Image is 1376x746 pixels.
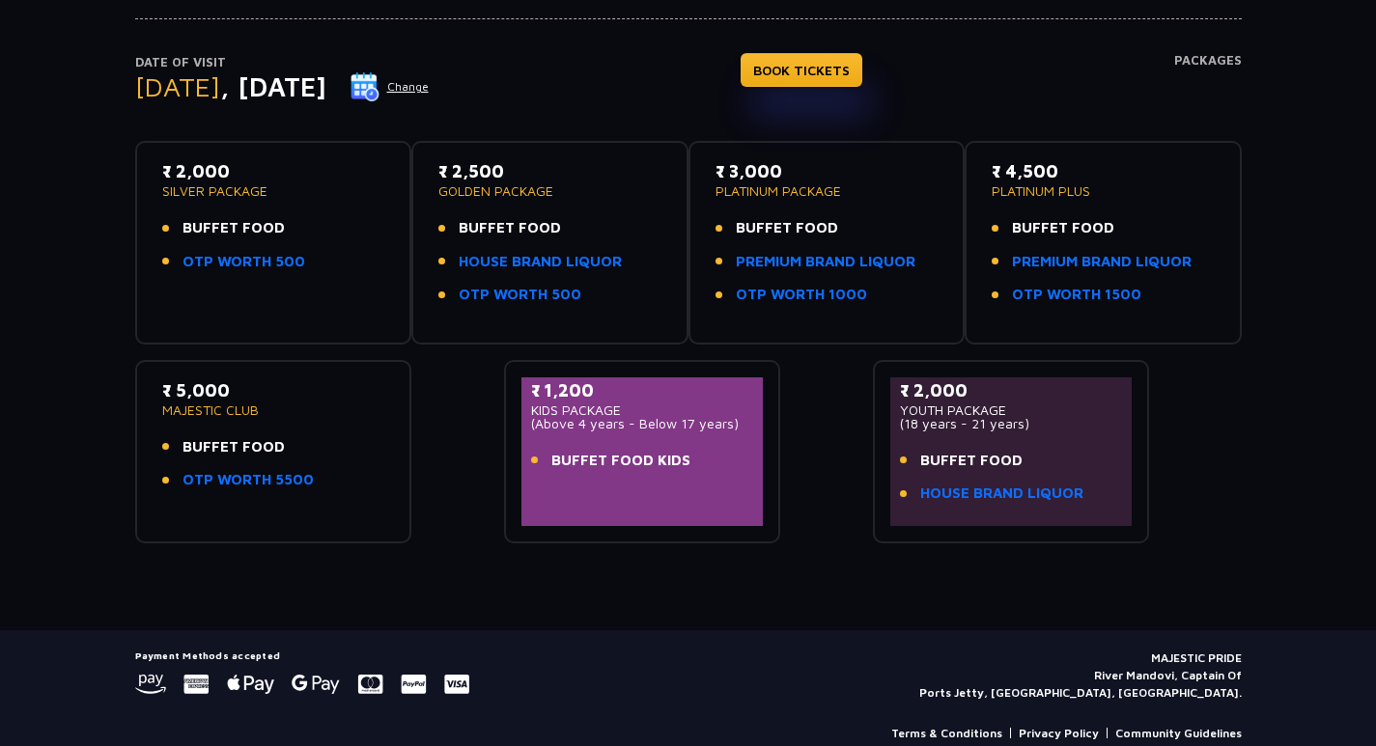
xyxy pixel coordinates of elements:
[736,251,915,273] a: PREMIUM BRAND LIQUOR
[716,158,939,184] p: ₹ 3,000
[891,725,1002,742] a: Terms & Conditions
[162,377,385,403] p: ₹ 5,000
[183,251,305,273] a: OTP WORTH 500
[162,403,385,417] p: MAJESTIC CLUB
[135,70,220,102] span: [DATE]
[350,71,430,102] button: Change
[992,184,1215,198] p: PLATINUM PLUS
[551,450,690,472] span: BUFFET FOOD KIDS
[900,403,1123,417] p: YOUTH PACKAGE
[183,436,285,458] span: BUFFET FOOD
[220,70,326,102] span: , [DATE]
[716,184,939,198] p: PLATINUM PACKAGE
[183,469,314,491] a: OTP WORTH 5500
[135,53,430,72] p: Date of Visit
[919,649,1242,702] p: MAJESTIC PRIDE River Mandovi, Captain Of Ports Jetty, [GEOGRAPHIC_DATA], [GEOGRAPHIC_DATA].
[531,417,754,430] p: (Above 4 years - Below 17 years)
[459,217,561,239] span: BUFFET FOOD
[459,284,581,306] a: OTP WORTH 500
[1115,725,1242,742] a: Community Guidelines
[162,184,385,198] p: SILVER PACKAGE
[736,284,867,306] a: OTP WORTH 1000
[459,251,622,273] a: HOUSE BRAND LIQUOR
[531,403,754,417] p: KIDS PACKAGE
[992,158,1215,184] p: ₹ 4,500
[1012,217,1114,239] span: BUFFET FOOD
[900,377,1123,403] p: ₹ 2,000
[438,158,661,184] p: ₹ 2,500
[162,158,385,184] p: ₹ 2,000
[531,377,754,403] p: ₹ 1,200
[1012,284,1141,306] a: OTP WORTH 1500
[900,417,1123,430] p: (18 years - 21 years)
[741,53,862,87] a: BOOK TICKETS
[438,184,661,198] p: GOLDEN PACKAGE
[920,483,1083,505] a: HOUSE BRAND LIQUOR
[1174,53,1242,123] h4: Packages
[920,450,1023,472] span: BUFFET FOOD
[736,217,838,239] span: BUFFET FOOD
[1012,251,1192,273] a: PREMIUM BRAND LIQUOR
[135,649,469,661] h5: Payment Methods accepted
[1019,725,1099,742] a: Privacy Policy
[183,217,285,239] span: BUFFET FOOD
